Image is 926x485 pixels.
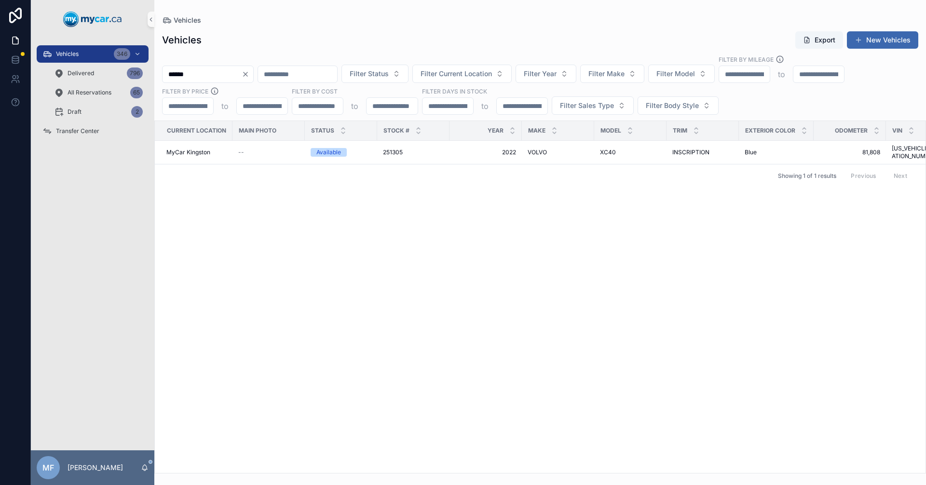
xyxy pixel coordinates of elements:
span: Filter Sales Type [560,101,614,110]
div: Available [316,148,341,157]
a: Transfer Center [37,122,149,140]
span: Vehicles [174,15,201,25]
span: Year [488,127,504,135]
label: FILTER BY PRICE [162,87,208,95]
span: Main Photo [239,127,276,135]
span: INSCRIPTION [672,148,709,156]
span: Trim [673,127,687,135]
a: 81,808 [819,148,880,156]
p: to [221,100,229,112]
span: Exterior Color [745,127,795,135]
span: Filter Status [350,69,389,79]
h1: Vehicles [162,33,202,47]
a: 2022 [455,148,516,156]
button: Select Button [341,65,409,83]
label: Filter By Mileage [719,55,774,64]
span: -- [238,148,244,156]
a: -- [238,148,299,156]
span: XC40 [600,148,616,156]
button: Select Button [516,65,576,83]
div: 2 [131,106,143,118]
a: MyCar Kingston [166,148,227,156]
a: All Reservations65 [48,84,149,101]
button: Select Button [552,96,634,115]
span: Stock # [383,127,409,135]
span: MyCar Kingston [166,148,210,156]
span: Filter Make [588,69,625,79]
span: Filter Body Style [646,101,699,110]
label: Filter Days In Stock [422,87,487,95]
a: INSCRIPTION [672,148,733,156]
a: Vehicles346 [37,45,149,63]
button: Select Button [648,65,715,83]
span: Status [311,127,334,135]
a: Delivered796 [48,65,149,82]
span: Filter Model [656,69,695,79]
button: Select Button [412,65,512,83]
div: 346 [114,48,130,60]
a: Blue [745,148,808,156]
p: to [778,68,785,80]
span: VOLVO [528,148,547,156]
span: Vehicles [56,50,79,58]
span: VIN [892,127,902,135]
span: All Reservations [68,89,111,96]
span: Draft [68,108,82,116]
label: FILTER BY COST [292,87,338,95]
p: to [481,100,489,112]
span: Showing 1 of 1 results [778,172,836,180]
div: 796 [127,67,143,79]
div: scrollable content [31,39,154,152]
span: 251305 [383,148,403,156]
a: 251305 [383,148,444,156]
span: Current Location [167,127,226,135]
img: App logo [63,12,122,27]
span: Odometer [835,127,868,135]
span: Model [600,127,621,135]
p: to [351,100,358,112]
button: New Vehicles [847,31,918,49]
a: XC40 [600,148,661,156]
span: Blue [745,148,757,156]
button: Select Button [638,96,719,115]
button: Clear [242,70,253,78]
span: Filter Year [524,69,557,79]
button: Export [795,31,843,49]
span: Make [528,127,545,135]
span: Filter Current Location [421,69,492,79]
p: [PERSON_NAME] [68,463,123,472]
a: Vehicles [162,15,201,25]
div: 65 [130,87,143,98]
span: Delivered [68,69,94,77]
button: Select Button [580,65,644,83]
a: VOLVO [528,148,588,156]
a: Available [311,148,371,157]
span: MF [42,462,54,473]
a: Draft2 [48,103,149,121]
span: Transfer Center [56,127,99,135]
